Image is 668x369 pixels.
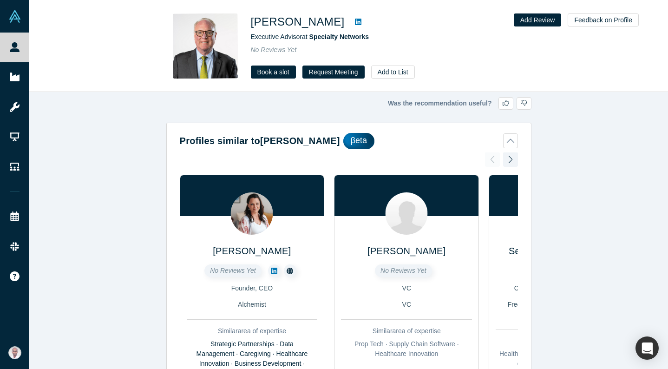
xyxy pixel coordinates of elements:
[173,13,238,79] img: Kevin Harlen's Profile Image
[343,133,374,149] div: βeta
[251,33,369,40] span: Executive Advisor at
[341,326,472,336] div: Similar area of expertise
[402,284,411,292] span: VC
[166,97,531,110] div: Was the recommendation useful?
[496,300,627,319] div: Freelancer / Consultant · VC · Angel · Channel Partner · Lecturer
[231,284,273,292] span: Founder, CEO
[371,66,415,79] button: Add to List
[180,133,518,149] button: Profiles similar to[PERSON_NAME]βeta
[251,46,297,53] span: No Reviews Yet
[251,66,296,79] a: Book a slot
[509,246,614,256] a: Sewu-[PERSON_NAME]
[380,267,426,274] span: No Reviews Yet
[187,326,318,336] div: Similar area of expertise
[210,267,256,274] span: No Reviews Yet
[386,192,428,235] img: Alan Cowan's Profile Image
[8,10,21,23] img: Alchemist Vault Logo
[341,300,472,310] div: VC
[568,13,639,26] button: Feedback on Profile
[231,192,273,235] img: Cindy Sim's Profile Image
[251,13,345,30] h1: [PERSON_NAME]
[302,66,365,79] button: Request Meeting
[187,300,318,310] div: Alchemist
[514,13,562,26] button: Add Review
[367,246,445,256] a: [PERSON_NAME]
[496,336,627,346] div: Similar area of expertise
[180,134,340,148] h2: Profiles similar to [PERSON_NAME]
[354,340,459,357] span: Prop Tech · Supply Chain Software · Healthcare Innovation
[213,246,291,256] a: [PERSON_NAME]
[309,33,369,40] a: Specialty Networks
[8,346,21,359] img: Vetri Venthan Elango's Account
[514,284,609,292] span: Co-Founder & Managing Partner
